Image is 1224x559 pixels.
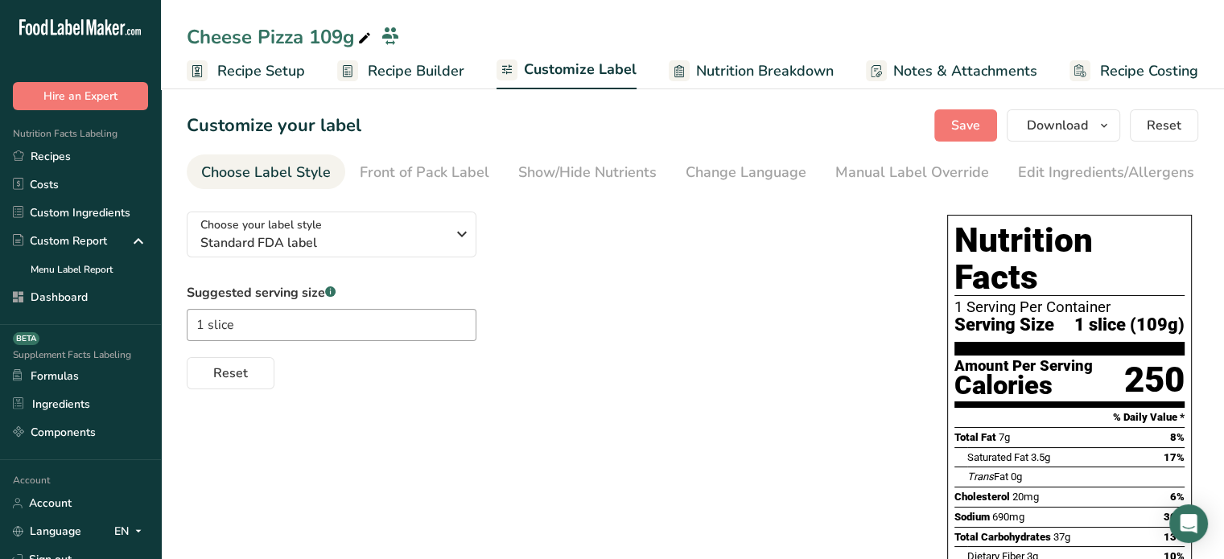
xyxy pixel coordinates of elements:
[967,451,1028,463] span: Saturated Fat
[1100,60,1198,82] span: Recipe Costing
[696,60,834,82] span: Nutrition Breakdown
[200,216,322,233] span: Choose your label style
[1012,491,1039,503] span: 20mg
[217,60,305,82] span: Recipe Setup
[1164,451,1185,463] span: 17%
[669,53,834,89] a: Nutrition Breakdown
[187,283,476,302] label: Suggested serving size
[967,471,994,483] i: Trans
[954,359,1093,374] div: Amount Per Serving
[934,109,997,142] button: Save
[835,162,989,183] div: Manual Label Override
[201,162,331,183] div: Choose Label Style
[999,431,1010,443] span: 7g
[954,408,1185,427] section: % Daily Value *
[213,364,248,383] span: Reset
[13,82,148,110] button: Hire an Expert
[1007,109,1120,142] button: Download
[1027,116,1088,135] span: Download
[13,517,81,545] a: Language
[187,53,305,89] a: Recipe Setup
[360,162,489,183] div: Front of Pack Label
[954,531,1051,543] span: Total Carbohydrates
[200,233,446,253] span: Standard FDA label
[1053,531,1070,543] span: 37g
[1124,359,1185,401] div: 250
[954,374,1093,397] div: Calories
[1031,451,1050,463] span: 3.5g
[1164,531,1185,543] span: 13%
[954,222,1185,296] h1: Nutrition Facts
[954,491,1010,503] span: Cholesterol
[1164,511,1185,523] span: 30%
[954,431,996,443] span: Total Fat
[1011,471,1022,483] span: 0g
[497,51,637,90] a: Customize Label
[1147,116,1181,135] span: Reset
[518,162,657,183] div: Show/Hide Nutrients
[114,522,148,541] div: EN
[1169,504,1208,543] div: Open Intercom Messenger
[1018,162,1222,183] div: Edit Ingredients/Allergens List
[368,60,464,82] span: Recipe Builder
[893,60,1037,82] span: Notes & Attachments
[1130,109,1198,142] button: Reset
[1170,431,1185,443] span: 8%
[1069,53,1198,89] a: Recipe Costing
[686,162,806,183] div: Change Language
[954,315,1054,335] span: Serving Size
[951,116,980,135] span: Save
[187,23,374,51] div: Cheese Pizza 109g
[1074,315,1185,335] span: 1 slice (109g)
[187,357,274,389] button: Reset
[337,53,464,89] a: Recipe Builder
[866,53,1037,89] a: Notes & Attachments
[187,113,361,139] h1: Customize your label
[13,332,39,345] div: BETA
[524,59,637,80] span: Customize Label
[954,299,1185,315] div: 1 Serving Per Container
[992,511,1024,523] span: 690mg
[967,471,1008,483] span: Fat
[954,511,990,523] span: Sodium
[1170,491,1185,503] span: 6%
[13,232,107,249] div: Custom Report
[187,212,476,257] button: Choose your label style Standard FDA label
